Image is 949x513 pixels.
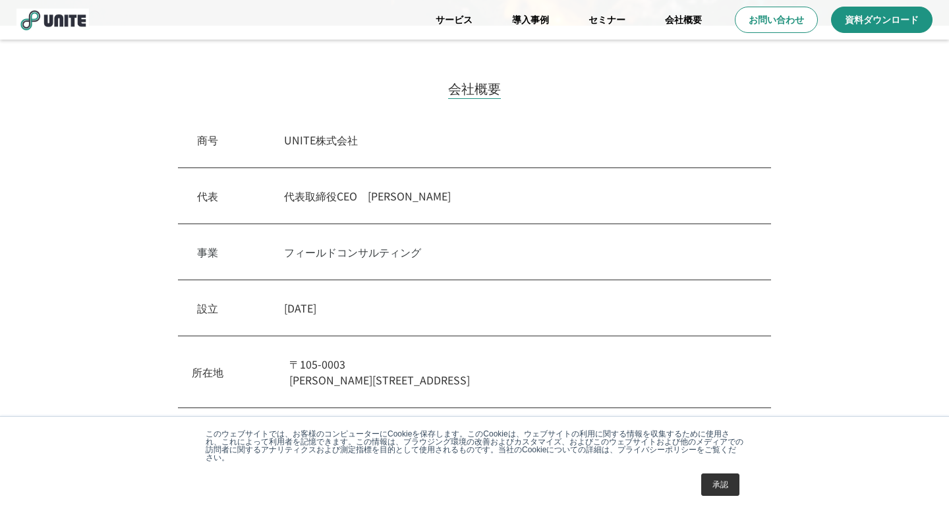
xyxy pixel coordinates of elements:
[701,473,739,496] a: 承認
[289,356,757,388] p: 〒105-0003 [PERSON_NAME][STREET_ADDRESS]
[284,244,752,260] p: フィールドコンサルティング
[206,430,743,462] p: このウェブサイトでは、お客様のコンピューターにCookieを保存します。このCookieは、ウェブサイトの利用に関する情報を収集するために使用され、これによって利用者を記憶できます。この情報は、...
[831,7,933,33] a: 資料ダウンロード
[192,364,223,380] p: 所在地
[845,13,919,26] p: 資料ダウンロード
[712,328,949,513] div: チャットウィジェット
[197,300,218,316] p: 設立
[284,188,752,204] p: 代表取締役CEO [PERSON_NAME]
[197,132,218,148] p: 商号
[712,328,949,513] iframe: Chat Widget
[284,132,752,148] p: UNITE株式会社
[735,7,818,33] a: お問い合わせ
[448,78,501,99] h2: 会社概要
[197,188,218,204] p: 代表
[749,13,804,26] p: お問い合わせ
[284,300,752,316] p: [DATE]
[197,244,218,260] p: 事業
